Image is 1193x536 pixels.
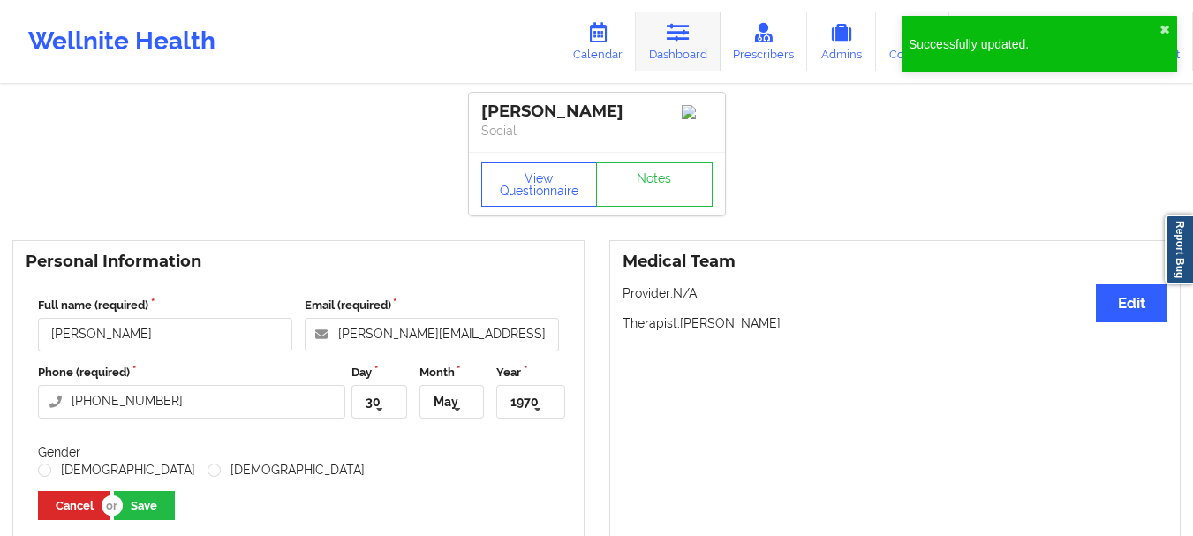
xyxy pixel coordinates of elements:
button: close [1159,23,1170,37]
p: Provider: N/A [623,284,1168,302]
a: Admins [807,12,876,71]
a: Dashboard [636,12,721,71]
button: Cancel [38,491,110,520]
p: Social [481,122,713,140]
label: Email (required) [305,297,559,314]
label: Year [496,364,564,381]
label: Month [419,364,484,381]
div: 1970 [510,396,539,408]
button: View Questionnaire [481,162,598,207]
input: Full name [38,318,292,351]
div: May [434,396,458,408]
label: [DEMOGRAPHIC_DATA] [208,463,365,478]
label: [DEMOGRAPHIC_DATA] [38,463,195,478]
label: Phone (required) [38,364,345,381]
img: Image%2Fplaceholer-image.png [682,105,713,119]
h3: Personal Information [26,252,571,272]
button: Save [114,491,175,520]
a: Coaches [876,12,949,71]
label: Gender [38,445,80,459]
div: Successfully updated. [909,35,1159,53]
p: Therapist: [PERSON_NAME] [623,314,1168,332]
label: Day [351,364,406,381]
input: Phone number [38,385,345,419]
a: Calendar [560,12,636,71]
a: Notes [596,162,713,207]
a: Report Bug [1165,215,1193,284]
div: [PERSON_NAME] [481,102,713,122]
h3: Medical Team [623,252,1168,272]
button: Edit [1096,284,1167,322]
input: Email address [305,318,559,351]
a: Prescribers [721,12,808,71]
label: Full name (required) [38,297,292,314]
